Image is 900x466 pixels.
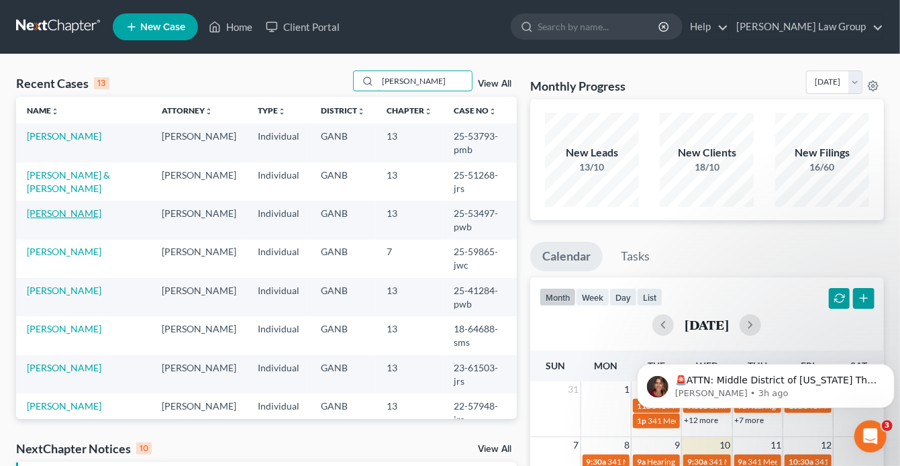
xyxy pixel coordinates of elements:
span: 9 [673,437,681,453]
i: unfold_more [205,107,213,115]
i: unfold_more [357,107,365,115]
div: 13/10 [545,160,639,174]
h3: Monthly Progress [530,78,626,94]
td: Individual [247,393,310,432]
i: unfold_more [424,107,432,115]
td: GANB [310,355,376,393]
a: [PERSON_NAME] & [PERSON_NAME] [27,169,110,194]
td: [PERSON_NAME] [151,162,247,201]
button: month [540,288,576,306]
td: GANB [310,201,376,239]
a: View All [478,79,511,89]
a: Client Portal [259,15,346,39]
div: New Leads [545,145,639,160]
td: 13 [376,278,443,316]
span: 7 [572,437,581,453]
td: 18-64688-sms [443,316,517,355]
a: [PERSON_NAME] [27,207,101,219]
td: 25-53793-pmb [443,124,517,162]
td: 13 [376,124,443,162]
div: 10 [136,442,152,455]
td: 13 [376,162,443,201]
i: unfold_more [489,107,497,115]
td: 25-41284-pwb [443,278,517,316]
td: Individual [247,162,310,201]
a: [PERSON_NAME] [27,400,101,412]
span: 12 [819,437,833,453]
td: GANB [310,124,376,162]
td: 13 [376,355,443,393]
span: Mon [594,360,617,371]
td: 7 [376,240,443,278]
a: Nameunfold_more [27,105,59,115]
div: NextChapter Notices [16,440,152,457]
span: 8 [623,437,631,453]
input: Search by name... [538,14,660,39]
span: 3 [882,420,893,431]
a: Attorneyunfold_more [162,105,213,115]
a: Home [202,15,259,39]
td: Individual [247,201,310,239]
iframe: Intercom notifications message [632,336,900,430]
i: unfold_more [51,107,59,115]
a: [PERSON_NAME] [27,285,101,296]
td: Individual [247,278,310,316]
a: View All [478,445,511,454]
button: week [576,288,609,306]
a: Calendar [530,242,603,271]
td: [PERSON_NAME] [151,201,247,239]
div: 18/10 [660,160,754,174]
td: [PERSON_NAME] [151,240,247,278]
td: [PERSON_NAME] [151,316,247,355]
td: GANB [310,240,376,278]
td: Individual [247,240,310,278]
a: Districtunfold_more [321,105,365,115]
a: Chapterunfold_more [387,105,432,115]
a: [PERSON_NAME] Law Group [730,15,883,39]
input: Search by name... [378,71,472,91]
td: [PERSON_NAME] [151,278,247,316]
a: [PERSON_NAME] [27,362,101,373]
div: New Filings [775,145,869,160]
td: 25-53497-pwb [443,201,517,239]
td: 13 [376,316,443,355]
td: 23-61503-jrs [443,355,517,393]
td: 22-57948-jrs [443,393,517,432]
span: Sun [546,360,565,371]
a: Typeunfold_more [258,105,286,115]
td: GANB [310,393,376,432]
a: Case Nounfold_more [454,105,497,115]
td: GANB [310,162,376,201]
div: 13 [94,77,109,89]
a: Tasks [609,242,662,271]
td: GANB [310,316,376,355]
td: Individual [247,355,310,393]
div: Recent Cases [16,75,109,91]
button: day [609,288,637,306]
a: [PERSON_NAME] [27,130,101,142]
span: 10 [719,437,732,453]
iframe: Intercom live chat [854,420,887,453]
td: Individual [247,316,310,355]
td: [PERSON_NAME] [151,355,247,393]
td: Individual [247,124,310,162]
td: GANB [310,278,376,316]
button: list [637,288,662,306]
span: 11 [769,437,783,453]
td: [PERSON_NAME] [151,393,247,432]
a: Help [683,15,728,39]
td: 13 [376,393,443,432]
i: unfold_more [278,107,286,115]
td: 25-59865-jwc [443,240,517,278]
td: [PERSON_NAME] [151,124,247,162]
h2: [DATE] [685,318,729,332]
span: New Case [140,22,185,32]
td: 13 [376,201,443,239]
td: 25-51268-jrs [443,162,517,201]
span: 31 [567,381,581,398]
a: [PERSON_NAME] [27,323,101,334]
